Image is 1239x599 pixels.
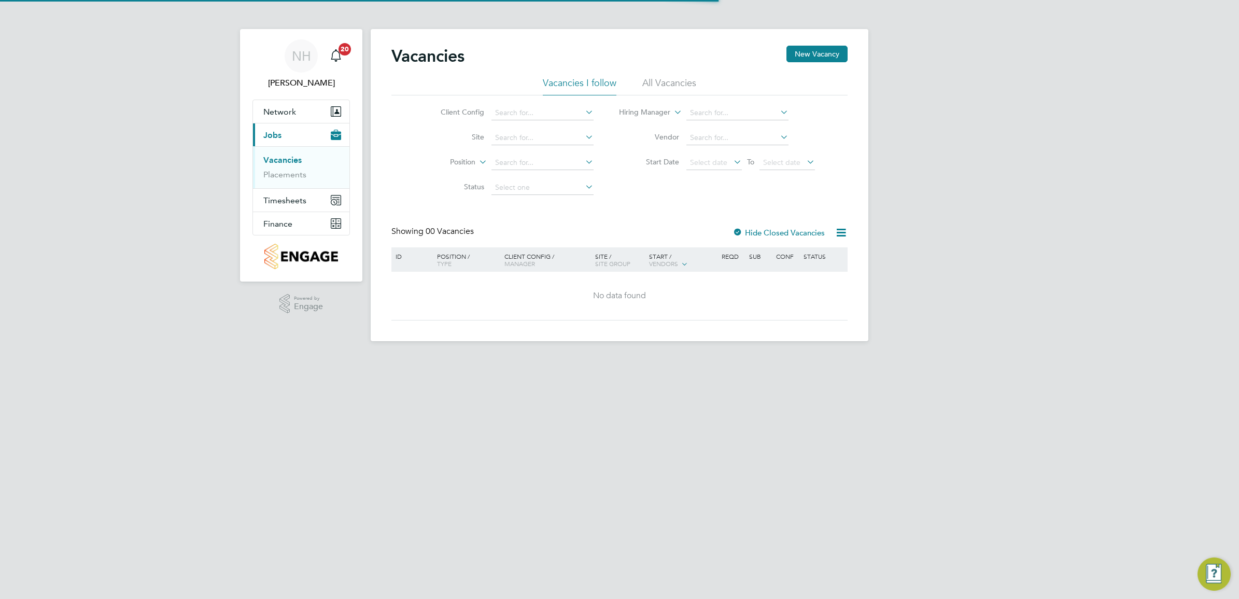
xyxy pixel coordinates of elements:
[263,130,281,140] span: Jobs
[294,302,323,311] span: Engage
[747,247,773,265] div: Sub
[253,123,349,146] button: Jobs
[646,247,719,273] div: Start /
[294,294,323,303] span: Powered by
[425,182,484,191] label: Status
[393,290,846,301] div: No data found
[263,196,306,205] span: Timesheets
[252,244,350,269] a: Go to home page
[491,156,594,170] input: Search for...
[252,77,350,89] span: Nikki Hobden
[504,259,535,268] span: Manager
[801,247,846,265] div: Status
[642,77,696,95] li: All Vacancies
[437,259,452,268] span: Type
[786,46,848,62] button: New Vacancy
[393,247,429,265] div: ID
[253,146,349,188] div: Jobs
[429,247,502,272] div: Position /
[263,107,296,117] span: Network
[686,106,789,120] input: Search for...
[391,46,464,66] h2: Vacancies
[253,212,349,235] button: Finance
[253,100,349,123] button: Network
[339,43,351,55] span: 20
[690,158,727,167] span: Select date
[719,247,746,265] div: Reqd
[619,132,679,142] label: Vendor
[491,180,594,195] input: Select one
[426,226,474,236] span: 00 Vacancies
[491,106,594,120] input: Search for...
[391,226,476,237] div: Showing
[491,131,594,145] input: Search for...
[279,294,323,314] a: Powered byEngage
[326,39,346,73] a: 20
[1198,558,1231,591] button: Engage Resource Center
[543,77,616,95] li: Vacancies I follow
[425,132,484,142] label: Site
[595,259,630,268] span: Site Group
[744,155,757,169] span: To
[263,155,302,165] a: Vacancies
[425,107,484,117] label: Client Config
[763,158,800,167] span: Select date
[773,247,800,265] div: Conf
[686,131,789,145] input: Search for...
[502,247,593,272] div: Client Config /
[292,49,311,63] span: NH
[240,29,362,282] nav: Main navigation
[593,247,647,272] div: Site /
[611,107,670,118] label: Hiring Manager
[264,244,337,269] img: countryside-properties-logo-retina.png
[733,228,825,238] label: Hide Closed Vacancies
[263,170,306,179] a: Placements
[416,157,475,168] label: Position
[619,157,679,166] label: Start Date
[649,259,678,268] span: Vendors
[252,39,350,89] a: NH[PERSON_NAME]
[253,189,349,212] button: Timesheets
[263,219,292,229] span: Finance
